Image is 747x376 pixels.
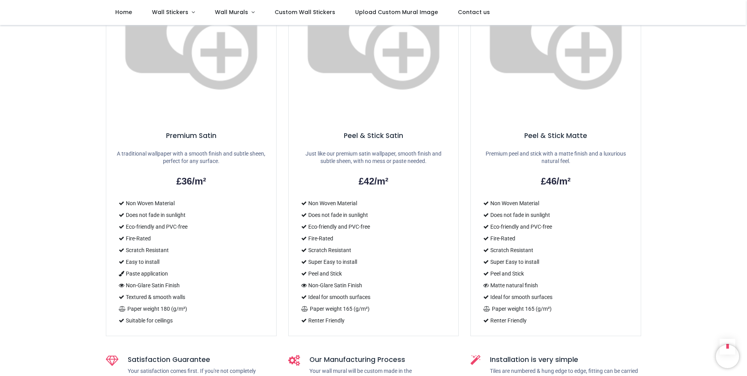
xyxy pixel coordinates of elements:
[480,150,631,165] p: Premium peel and stick with a matte finish and a luxurious natural feel.
[298,197,449,209] li: Non Woven Material
[309,355,459,365] h5: Our Manufacturing Process
[298,315,449,326] li: Renter Friendly
[480,209,631,221] li: Does not fade in sunlight
[116,244,267,256] li: Scratch Resistant
[116,209,267,221] li: Does not fade in sunlight
[480,175,631,188] h2: £46/m²
[480,131,631,141] h5: Peel & Stick Matte
[298,256,449,268] li: Super Easy to install
[116,150,267,165] p: A traditional wallpaper with a smooth finish and subtle sheen, perfect for any surface.
[480,256,631,268] li: Super Easy to install
[116,291,267,303] li: Textured & smooth walls
[480,197,631,209] li: Non Woven Material
[458,8,490,16] span: Contact us
[116,131,267,141] h5: Premium Satin
[480,221,631,233] li: Eco-friendly and PVC-free
[298,291,449,303] li: Ideal for smooth surfaces
[298,244,449,256] li: Scratch Resistant
[716,345,739,368] iframe: Brevo live chat
[480,233,631,244] li: Fire-Rated
[298,131,449,141] h5: Peel & Stick Satin
[298,175,449,188] h2: £42/m²
[298,303,449,315] li: Paper weight 165 (g/m²)
[116,303,267,315] li: Paper weight 180 (g/m²)
[480,303,631,315] li: Paper weight 165 (g/m²)
[298,279,449,291] li: Non-Glare Satin Finish
[480,291,631,303] li: Ideal for smooth surfaces
[298,221,449,233] li: Eco-friendly and PVC-free
[480,315,631,326] li: Renter Friendly
[116,256,267,268] li: Easy to install
[215,8,248,16] span: Wall Murals
[480,279,631,291] li: Matte natural finish
[116,268,267,279] li: Paste application
[152,8,188,16] span: Wall Stickers
[298,268,449,279] li: Peel and Stick
[116,175,267,188] h2: £36/m²
[116,315,267,326] li: Suitable for ceilings
[115,8,132,16] span: Home
[116,233,267,244] li: Fire-Rated
[116,221,267,233] li: Eco-friendly and PVC-free
[128,355,277,365] h5: Satisfaction Guarantee
[298,233,449,244] li: Fire-Rated
[298,209,449,221] li: Does not fade in sunlight
[116,279,267,291] li: Non-Glare Satin Finish
[490,355,641,365] h5: Installation is very simple
[480,244,631,256] li: Scratch Resistant
[298,150,449,165] p: Just like our premium satin wallpaper, smooth finish and subtle sheen, with no mess or paste needed.
[480,268,631,279] li: Peel and Stick
[116,197,267,209] li: Non Woven Material
[275,8,335,16] span: Custom Wall Stickers
[355,8,438,16] span: Upload Custom Mural Image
